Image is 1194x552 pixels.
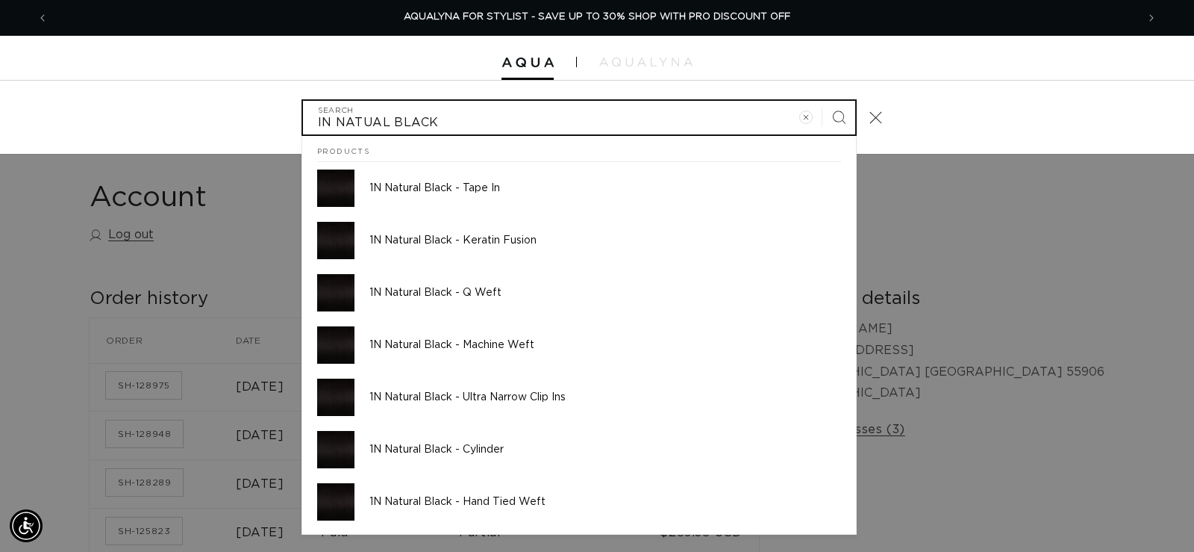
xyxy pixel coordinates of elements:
[317,274,354,311] img: 1N Natural Black - Q Weft
[302,424,856,476] a: 1N Natural Black - Cylinder
[302,267,856,319] a: 1N Natural Black - Q Weft
[302,371,856,424] a: 1N Natural Black - Ultra Narrow Clip Ins
[302,214,856,267] a: 1N Natural Black - Keratin Fusion
[501,58,554,68] img: Aqua Hair Extensions
[860,101,893,134] button: Close
[599,58,693,66] img: aqualyna.com
[1119,480,1194,552] iframe: Chat Widget
[317,222,354,259] img: 1N Natural Black - Keratin Fusion
[317,379,354,416] img: 1N Natural Black - Ultra Narrow Clip Ins
[404,12,790,22] span: AQUALYNA FOR STYLIST - SAVE UP TO 30% SHOP WITH PRO DISCOUNT OFF
[369,391,841,404] p: 1N Natural Black - Ultra Narrow Clip Ins
[317,326,354,364] img: 1N Natural Black - Machine Weft
[790,101,822,134] button: Clear search term
[369,338,841,352] p: 1N Natural Black - Machine Weft
[369,286,841,300] p: 1N Natural Black - Q Weft
[369,234,841,247] p: 1N Natural Black - Keratin Fusion
[317,136,841,163] h2: Products
[302,162,856,214] a: 1N Natural Black - Tape In
[302,476,856,528] a: 1N Natural Black - Hand Tied Weft
[317,431,354,468] img: 1N Natural Black - Cylinder
[303,101,855,134] input: Search
[302,319,856,371] a: 1N Natural Black - Machine Weft
[369,182,841,195] p: 1N Natural Black - Tape In
[317,483,354,521] img: 1N Natural Black - Hand Tied Weft
[1135,4,1168,32] button: Next announcement
[317,170,354,207] img: 1N Natural Black - Tape In
[10,509,43,542] div: Accessibility Menu
[26,4,59,32] button: Previous announcement
[822,101,855,134] button: Search
[369,495,841,509] p: 1N Natural Black - Hand Tied Weft
[369,443,841,456] p: 1N Natural Black - Cylinder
